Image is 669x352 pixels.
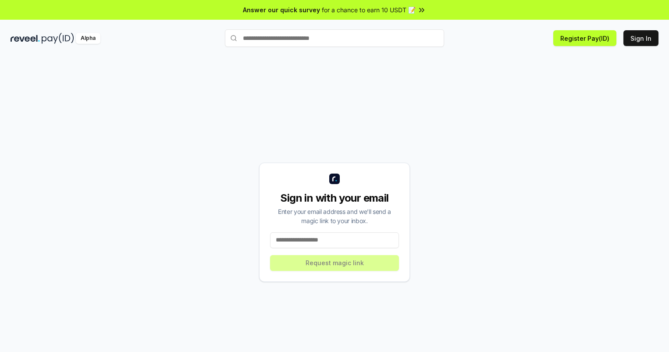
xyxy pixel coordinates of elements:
div: Alpha [76,33,100,44]
img: logo_small [329,174,340,184]
span: for a chance to earn 10 USDT 📝 [322,5,416,14]
span: Answer our quick survey [243,5,320,14]
img: reveel_dark [11,33,40,44]
button: Register Pay(ID) [553,30,616,46]
div: Enter your email address and we’ll send a magic link to your inbox. [270,207,399,225]
div: Sign in with your email [270,191,399,205]
button: Sign In [623,30,658,46]
img: pay_id [42,33,74,44]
